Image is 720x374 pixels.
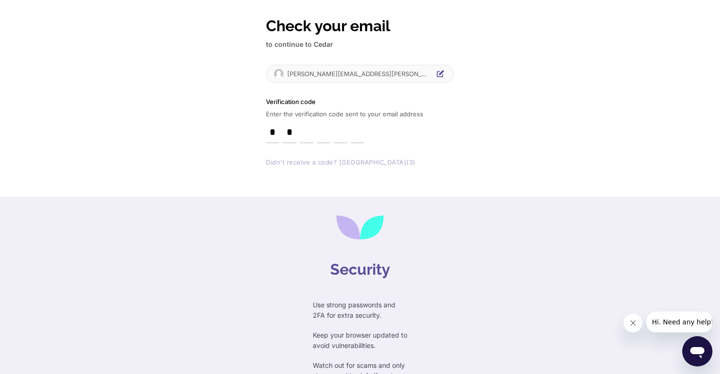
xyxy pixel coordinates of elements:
[6,7,68,14] span: Hi. Need any help?
[646,312,712,332] iframe: Message from company
[435,68,446,79] button: Edit
[682,336,712,366] iframe: Button to launch messaging window
[287,70,431,78] p: [PERSON_NAME][EMAIL_ADDRESS][PERSON_NAME][DOMAIN_NAME]
[334,122,347,143] input: Digit 5
[266,122,279,143] input: Enter verification code. Digit 1
[313,330,407,351] p: Keep your browser updated to avoid vulnerabilities.
[313,300,407,321] p: Use strong passwords and 2FA for extra security.
[351,122,364,143] input: Digit 6
[283,122,296,143] input: Digit 2
[266,15,454,37] h1: Check your email
[266,110,454,118] p: Enter the verification code sent to your email address
[624,313,643,332] iframe: Close message
[266,98,454,106] p: Verification code
[300,122,313,143] input: Digit 3
[266,39,454,50] p: to continue to Cedar
[317,122,330,143] input: Digit 4
[330,258,390,281] h4: Security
